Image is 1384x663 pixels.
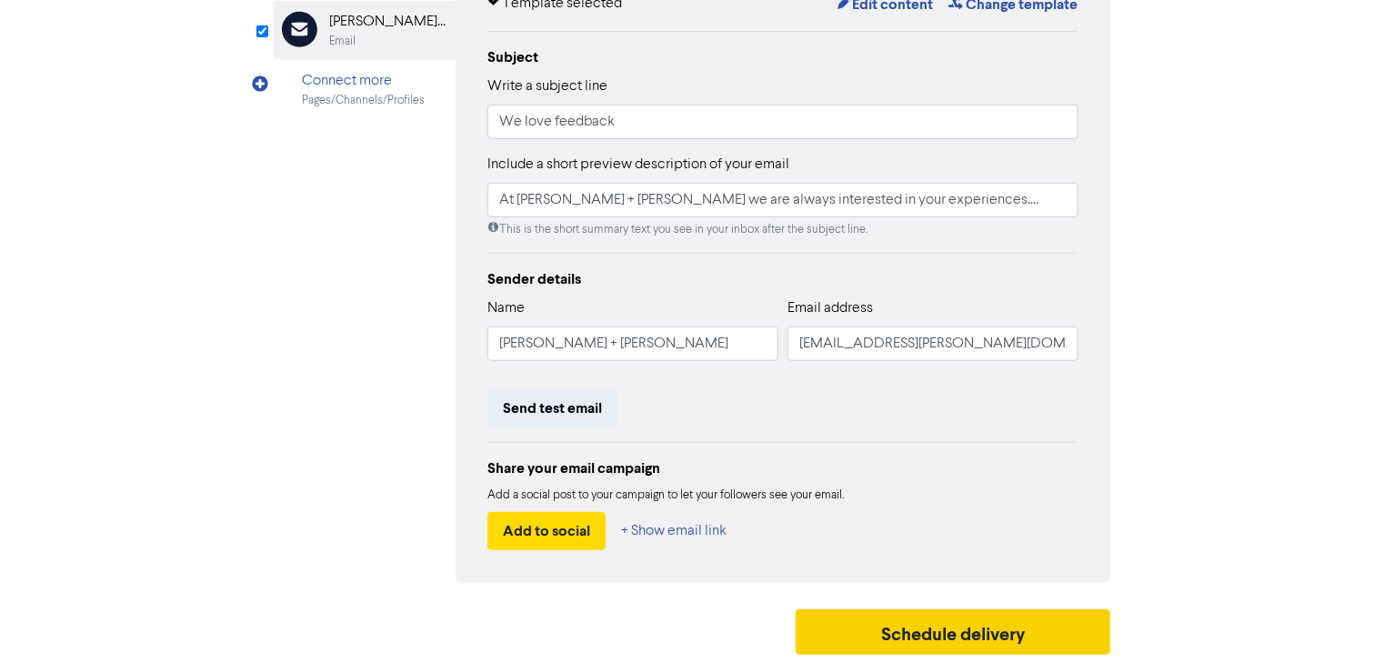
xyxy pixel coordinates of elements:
[274,60,456,119] div: Connect morePages/Channels/Profiles
[487,457,1078,479] div: Share your email campaign
[487,512,606,550] button: Add to social
[487,221,1078,238] div: This is the short summary text you see in your inbox after the subject line.
[1157,467,1384,663] iframe: Chat Widget
[796,609,1110,655] button: Schedule delivery
[329,11,446,33] div: [PERSON_NAME] + [PERSON_NAME]
[787,297,873,319] label: Email address
[302,92,425,109] div: Pages/Channels/Profiles
[487,487,1078,505] div: Add a social post to your campaign to let your followers see your email.
[487,75,607,97] label: Write a subject line
[302,70,425,92] div: Connect more
[487,297,525,319] label: Name
[487,389,617,427] button: Send test email
[274,1,456,60] div: [PERSON_NAME] + [PERSON_NAME]Email
[487,154,789,176] label: Include a short preview description of your email
[620,512,727,550] button: + Show email link
[487,46,1078,68] div: Subject
[329,33,356,50] div: Email
[487,268,1078,290] div: Sender details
